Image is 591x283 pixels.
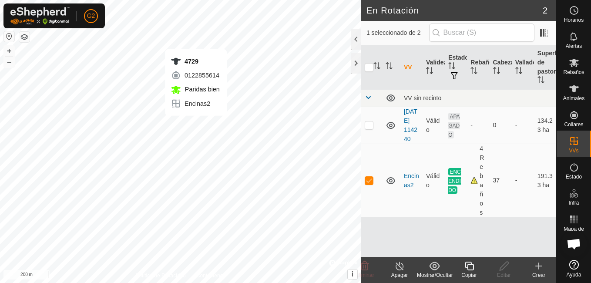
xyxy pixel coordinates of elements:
td: 134.23 ha [534,107,556,144]
span: Rebaños [563,70,584,75]
span: Collares [564,122,583,127]
p-sorticon: Activar para ordenar [470,68,477,75]
td: - [512,107,534,144]
p-sorticon: Activar para ordenar [448,64,455,71]
th: Cabezas [490,45,512,90]
p-sorticon: Activar para ordenar [493,68,500,75]
span: Paridas bien [183,86,220,93]
span: Alertas [566,44,582,49]
span: ENCENDIDO [448,168,461,194]
img: Logo Gallagher [10,7,70,25]
div: Mostrar/Ocultar [417,271,452,279]
td: - [512,144,534,217]
span: Horarios [564,17,584,23]
span: Mapa de Calor [559,226,589,237]
a: [DATE] 114240 [404,108,417,142]
span: 1 seleccionado de 2 [366,28,429,37]
span: Animales [563,96,584,101]
div: VV sin recinto [404,94,553,101]
button: Restablecer Mapa [4,31,14,42]
button: – [4,57,14,67]
th: VV [400,45,423,90]
div: Copiar [452,271,487,279]
td: 37 [490,144,512,217]
td: 191.33 ha [534,144,556,217]
div: Editar [487,271,521,279]
a: Chat abierto [561,231,587,257]
div: - [470,121,486,130]
p-sorticon: Activar para ordenar [386,64,393,71]
span: Infra [568,200,579,206]
a: Ayuda [557,256,591,281]
button: i [348,270,357,279]
div: 0122855614 [171,70,220,81]
div: 4729 [171,56,220,67]
td: Válido [423,107,445,144]
span: i [352,270,353,278]
div: Apagar [382,271,417,279]
th: Validez [423,45,445,90]
a: Política de Privacidad [136,272,186,280]
th: Superficie de pastoreo [534,45,556,90]
span: 2 [543,4,547,17]
span: Eliminar [355,272,374,278]
button: + [4,46,14,56]
div: 4 Rebaños [470,144,486,217]
span: VVs [569,148,578,153]
p-sorticon: Activar para ordenar [537,77,544,84]
span: G2 [87,11,95,20]
p-sorticon: Activar para ordenar [515,68,522,75]
td: 0 [490,107,512,144]
div: Crear [521,271,556,279]
p-sorticon: Activar para ordenar [373,64,380,71]
span: APAGADO [448,113,460,138]
button: Capas del Mapa [19,32,30,42]
div: Encinas2 [171,98,220,109]
p-sorticon: Activar para ordenar [426,68,433,75]
th: Rebaño [467,45,489,90]
th: Estado [445,45,467,90]
a: Encinas2 [404,172,419,189]
a: Contáctenos [196,272,225,280]
span: Ayuda [567,272,581,277]
span: Estado [566,174,582,179]
td: Válido [423,144,445,217]
h2: En Rotación [366,5,543,16]
input: Buscar (S) [429,24,534,42]
th: Vallado [512,45,534,90]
